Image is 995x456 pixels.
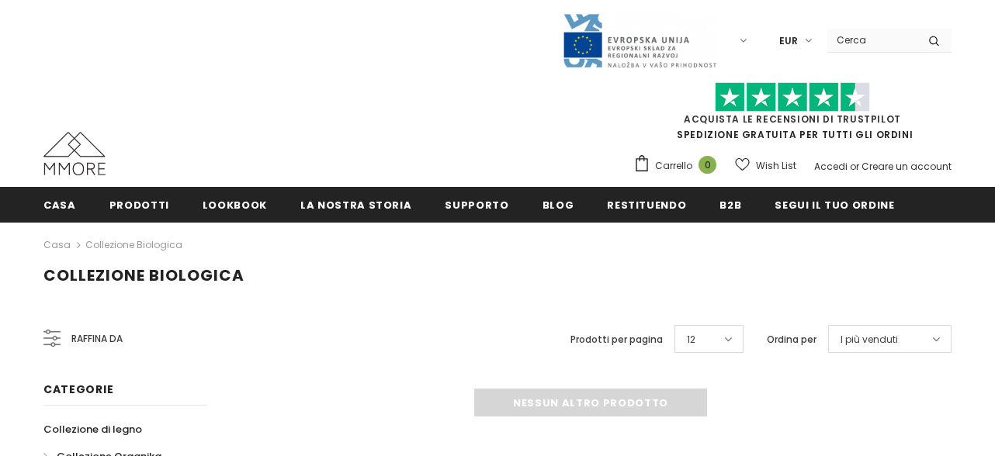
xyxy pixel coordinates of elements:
a: Collezione biologica [85,238,182,251]
span: Collezione di legno [43,422,142,437]
span: Blog [543,198,574,212]
a: Wish List [735,152,796,179]
span: supporto [445,198,508,212]
a: Javni Razpis [562,33,717,47]
a: Prodotti [109,187,169,222]
a: Restituendo [607,187,686,222]
a: Carrello 0 [633,154,724,178]
a: Accedi [814,160,848,173]
img: Javni Razpis [562,12,717,69]
a: Casa [43,236,71,254]
span: Collezione biologica [43,264,244,286]
label: Prodotti per pagina [570,332,663,347]
a: La nostra storia [300,187,411,222]
a: B2B [719,187,741,222]
span: 12 [687,332,695,347]
span: La nostra storia [300,198,411,212]
img: Casi MMORE [43,132,106,175]
span: Carrello [655,158,692,174]
span: Categorie [43,382,113,397]
a: Segui il tuo ordine [775,187,894,222]
label: Ordina per [767,332,816,347]
span: I più venduti [841,332,898,347]
a: Collezione di legno [43,416,142,443]
a: Creare un account [862,160,952,173]
span: Raffina da [71,330,123,347]
a: Casa [43,187,76,222]
a: Lookbook [203,187,267,222]
a: supporto [445,187,508,222]
span: or [850,160,859,173]
a: Blog [543,187,574,222]
span: Prodotti [109,198,169,212]
span: Casa [43,198,76,212]
span: Segui il tuo ordine [775,198,894,212]
span: Wish List [756,158,796,174]
img: Fidati di Pilot Stars [715,82,870,112]
span: Restituendo [607,198,686,212]
span: SPEDIZIONE GRATUITA PER TUTTI GLI ORDINI [633,89,952,141]
span: 0 [699,156,716,174]
span: Lookbook [203,198,267,212]
a: Acquista le recensioni di TrustPilot [684,112,901,126]
input: Search Site [827,29,917,51]
span: B2B [719,198,741,212]
span: EUR [779,33,798,49]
